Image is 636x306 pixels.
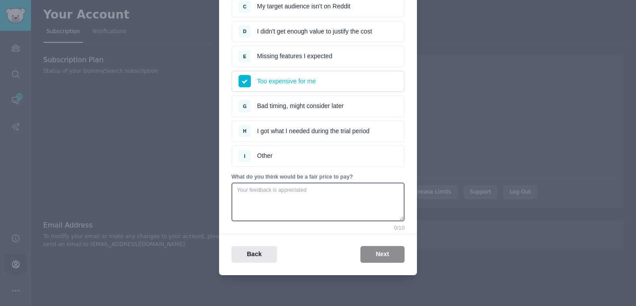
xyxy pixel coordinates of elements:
[231,246,277,263] button: Back
[394,225,397,231] span: 0
[243,29,246,34] span: D
[394,224,405,232] p: /
[243,104,246,109] span: G
[243,54,246,59] span: E
[244,153,246,159] span: I
[243,4,246,9] span: C
[398,225,405,231] span: 10
[231,173,405,181] p: What do you think would be a fair price to pay?
[243,128,246,134] span: H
